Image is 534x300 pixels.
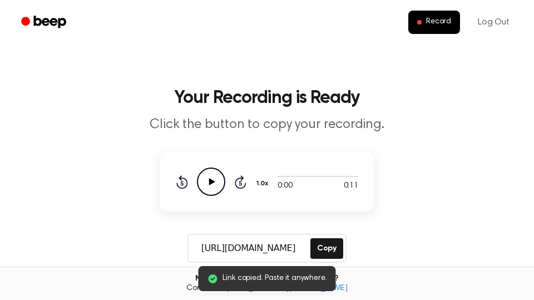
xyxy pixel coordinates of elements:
[310,238,343,259] button: Copy
[255,174,272,193] button: 1.0x
[53,116,481,134] p: Click the button to copy your recording.
[13,12,76,33] a: Beep
[467,9,521,36] a: Log Out
[278,180,292,192] span: 0:00
[13,89,521,107] h1: Your Recording is Ready
[426,17,451,27] span: Record
[344,180,358,192] span: 0:11
[408,11,460,34] button: Record
[7,284,527,294] span: Contact us
[226,284,348,292] a: [EMAIL_ADDRESS][DOMAIN_NAME]
[222,273,327,284] span: Link copied. Paste it anywhere.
